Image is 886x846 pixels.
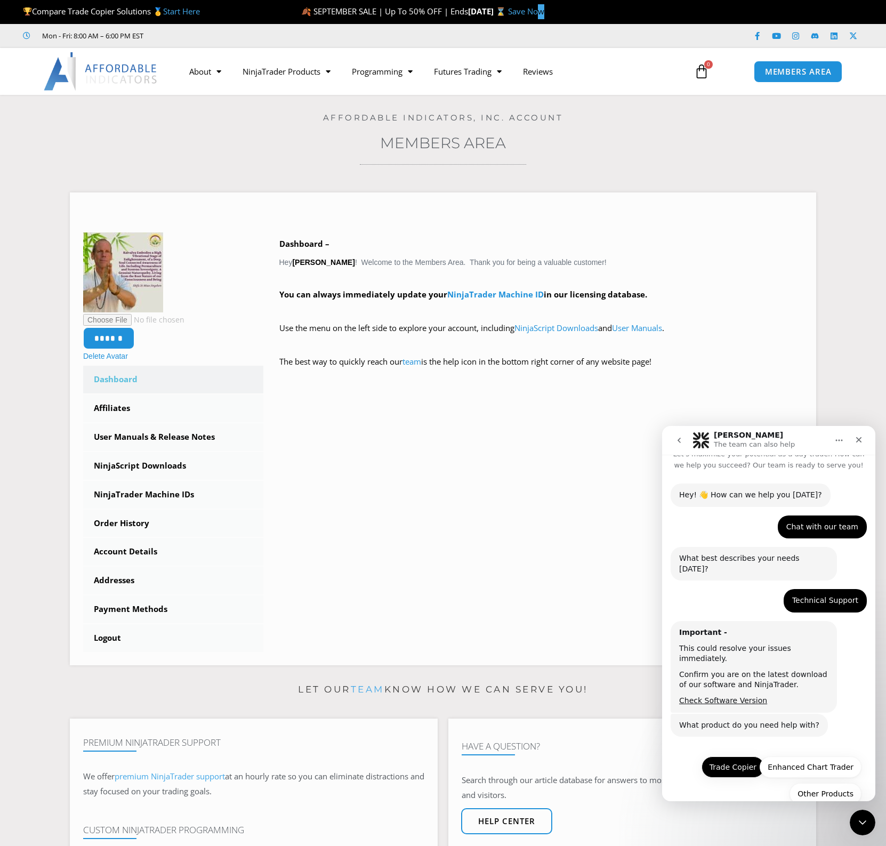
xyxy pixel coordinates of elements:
a: Save Now [508,6,544,17]
p: The best way to quickly reach our is the help icon in the bottom right corner of any website page! [279,354,803,384]
a: Affordable Indicators, Inc. Account [323,112,563,123]
img: LogoAI | Affordable Indicators – NinjaTrader [44,52,158,91]
h4: Premium NinjaTrader Support [83,737,424,748]
button: Other Products [127,357,199,378]
a: Start Here [163,6,200,17]
a: Payment Methods [83,595,263,623]
span: at an hourly rate so you can eliminate distractions and stay focused on your trading goals. [83,771,424,796]
a: Affiliates [83,394,263,422]
h4: Have A Question? [462,741,803,752]
span: MEMBERS AREA [765,68,832,76]
a: About [179,59,232,84]
span: 🍂 SEPTEMBER SALE | Up To 50% OFF | Ends [301,6,468,17]
iframe: Intercom live chat [850,810,875,835]
a: Reviews [512,59,563,84]
nav: Account pages [83,366,263,651]
a: team [402,356,421,367]
a: Account Details [83,538,263,566]
span: 0 [704,60,713,69]
a: Help center [461,808,552,834]
span: Compare Trade Copier Solutions 🥇 [23,6,200,17]
span: Help center [478,817,535,825]
img: davids%20photo-150x150.jpg [83,232,163,312]
a: NinjaTrader Products [232,59,341,84]
a: 0 [678,56,725,87]
a: Dashboard [83,366,263,393]
a: MEMBERS AREA [754,61,843,83]
a: NinjaScript Downloads [514,323,598,333]
img: 🏆 [23,7,31,15]
strong: [DATE] ⌛ [468,6,508,17]
a: Addresses [83,567,263,594]
p: Let our know how we can serve you! [70,681,816,698]
span: We offer [83,771,115,781]
a: NinjaTrader Machine IDs [83,481,263,509]
a: User Manuals [612,323,662,333]
iframe: Intercom live chat [662,426,875,801]
a: Programming [341,59,423,84]
h4: Custom NinjaTrader Programming [83,825,424,835]
a: User Manuals & Release Notes [83,423,263,451]
iframe: Customer reviews powered by Trustpilot [158,30,318,41]
b: Dashboard – [279,238,329,249]
a: NinjaScript Downloads [83,452,263,480]
a: Futures Trading [423,59,512,84]
strong: [PERSON_NAME] [292,258,355,267]
a: team [351,684,384,695]
span: Mon - Fri: 8:00 AM – 6:00 PM EST [39,29,143,42]
a: Order History [83,510,263,537]
a: NinjaTrader Machine ID [447,289,544,300]
div: Hey ! Welcome to the Members Area. Thank you for being a valuable customer! [279,237,803,384]
a: Logout [83,624,263,652]
a: premium NinjaTrader support [115,771,225,781]
a: Members Area [380,134,506,152]
p: Use the menu on the left side to explore your account, including and . [279,321,803,351]
nav: Menu [179,59,682,84]
a: Delete Avatar [83,352,128,360]
p: Search through our article database for answers to most common questions from customers and visit... [462,773,803,803]
strong: You can always immediately update your in our licensing database. [279,289,647,300]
